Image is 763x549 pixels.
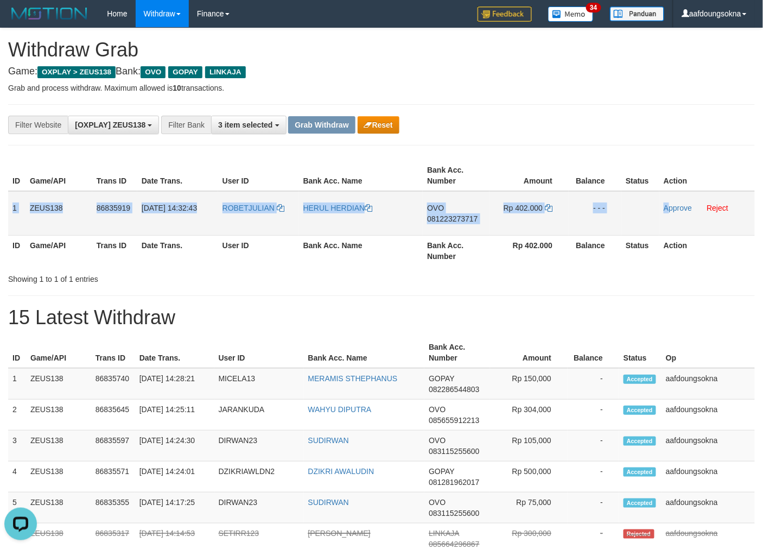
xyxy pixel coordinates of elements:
[218,121,272,129] span: 3 item selected
[26,493,91,523] td: ZEUS138
[222,204,275,212] span: ROBETJULIAN
[137,160,218,191] th: Date Trans.
[214,462,304,493] td: DZIKRIAWLDN2
[624,529,654,539] span: Rejected
[26,431,91,462] td: ZEUS138
[8,431,26,462] td: 3
[92,235,137,266] th: Trans ID
[569,235,621,266] th: Balance
[141,66,166,78] span: OVO
[218,235,299,266] th: User ID
[662,400,755,431] td: aafdoungsokna
[8,66,755,77] h4: Game: Bank:
[427,204,444,212] span: OVO
[135,431,214,462] td: [DATE] 14:24:30
[569,160,621,191] th: Balance
[429,498,446,507] span: OVO
[26,160,92,191] th: Game/API
[621,235,659,266] th: Status
[624,406,656,415] span: Accepted
[429,436,446,445] span: OVO
[308,498,349,507] a: SUDIRWAN
[490,431,568,462] td: Rp 105,000
[489,160,569,191] th: Amount
[429,540,479,548] span: Copy 085664296867 to clipboard
[26,191,92,236] td: ZEUS138
[659,235,755,266] th: Action
[8,116,68,134] div: Filter Website
[662,493,755,523] td: aafdoungsokna
[8,160,26,191] th: ID
[304,337,425,368] th: Bank Acc. Name
[222,204,284,212] a: ROBETJULIAN
[218,160,299,191] th: User ID
[429,416,479,425] span: Copy 085655912213 to clipboard
[91,368,135,400] td: 86835740
[205,66,246,78] span: LINKAJA
[91,493,135,523] td: 86835355
[26,235,92,266] th: Game/API
[214,400,304,431] td: JARANKUDA
[659,160,755,191] th: Action
[624,437,656,446] span: Accepted
[26,400,91,431] td: ZEUS138
[624,468,656,477] span: Accepted
[135,462,214,493] td: [DATE] 14:24:01
[429,529,459,538] span: LINKAJA
[214,337,304,368] th: User ID
[662,337,755,368] th: Op
[37,66,116,78] span: OXPLAY > ZEUS138
[135,400,214,431] td: [DATE] 14:25:11
[308,467,374,476] a: DZIKRI AWALUDIN
[91,462,135,493] td: 86835571
[8,337,26,368] th: ID
[308,529,371,538] a: [PERSON_NAME]
[8,462,26,493] td: 4
[664,204,692,212] a: Approve
[8,5,91,22] img: MOTION_logo.png
[135,368,214,400] td: [DATE] 14:28:21
[662,368,755,400] td: aafdoungsokna
[4,4,37,37] button: Open LiveChat chat widget
[288,116,355,134] button: Grab Withdraw
[142,204,197,212] span: [DATE] 14:32:43
[75,121,145,129] span: [OXPLAY] ZEUS138
[135,337,214,368] th: Date Trans.
[568,368,619,400] td: -
[97,204,130,212] span: 86835919
[91,400,135,431] td: 86835645
[8,235,26,266] th: ID
[8,400,26,431] td: 2
[504,204,543,212] span: Rp 402.000
[26,337,91,368] th: Game/API
[568,431,619,462] td: -
[424,337,490,368] th: Bank Acc. Number
[490,462,568,493] td: Rp 500,000
[429,509,479,518] span: Copy 083115255600 to clipboard
[427,214,478,223] span: Copy 081223273717 to clipboard
[137,235,218,266] th: Date Trans.
[545,204,552,212] a: Copy 402000 to clipboard
[299,160,423,191] th: Bank Acc. Name
[662,462,755,493] td: aafdoungsokna
[92,160,137,191] th: Trans ID
[299,235,423,266] th: Bank Acc. Name
[308,405,372,414] a: WAHYU DIPUTRA
[624,375,656,384] span: Accepted
[214,431,304,462] td: DIRWAN23
[568,493,619,523] td: -
[423,160,489,191] th: Bank Acc. Number
[621,160,659,191] th: Status
[168,66,202,78] span: GOPAY
[490,400,568,431] td: Rp 304,000
[610,7,664,21] img: panduan.png
[91,337,135,368] th: Trans ID
[569,191,621,236] td: - - -
[429,385,479,394] span: Copy 082286544803 to clipboard
[358,116,399,134] button: Reset
[478,7,532,22] img: Feedback.jpg
[161,116,211,134] div: Filter Bank
[68,116,159,134] button: [OXPLAY] ZEUS138
[211,116,286,134] button: 3 item selected
[429,447,479,456] span: Copy 083115255600 to clipboard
